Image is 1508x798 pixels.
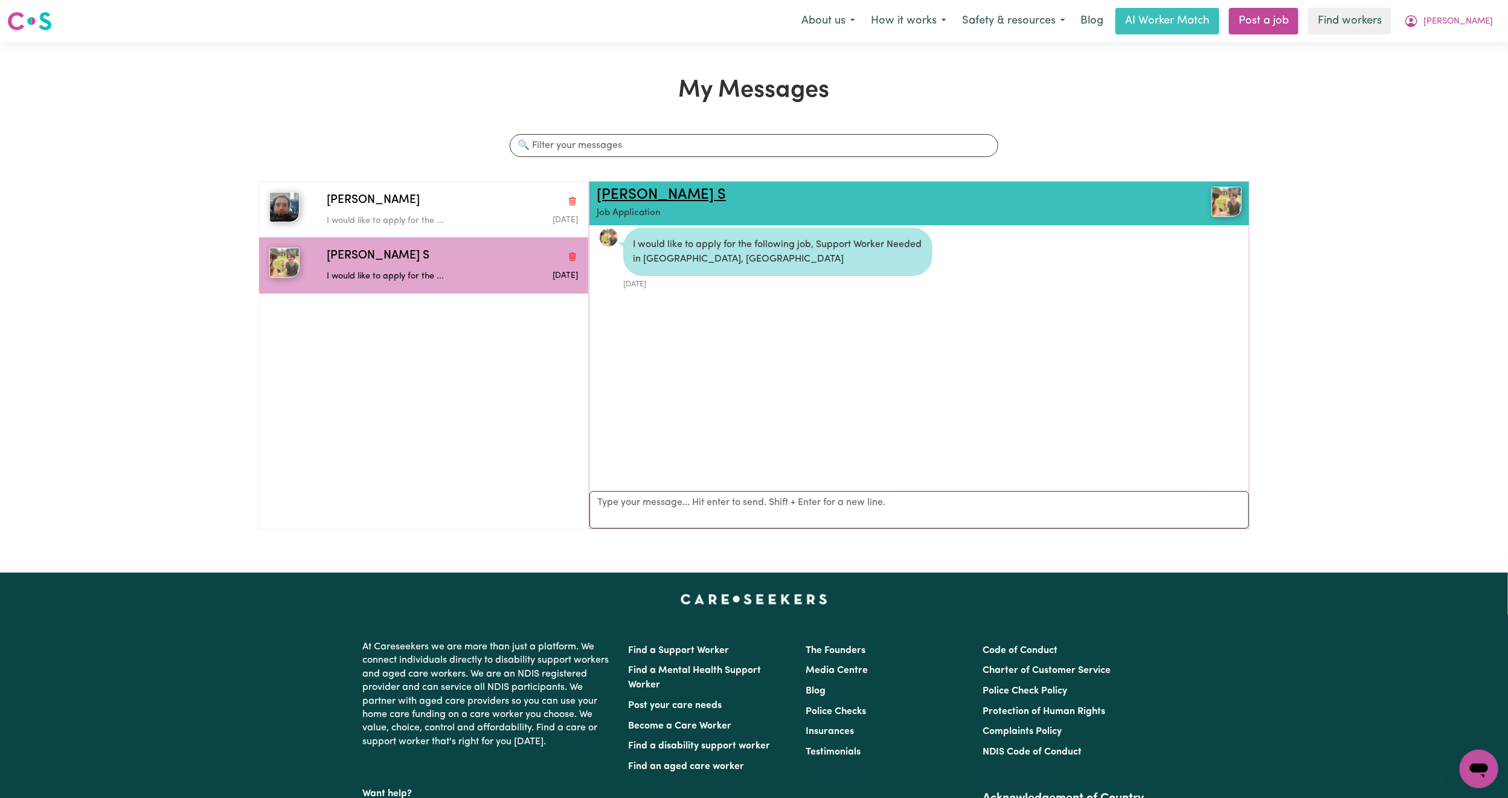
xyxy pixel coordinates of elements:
img: Darcy S [269,248,300,278]
span: [PERSON_NAME] S [327,248,429,265]
a: Complaints Policy [983,727,1062,736]
p: I would like to apply for the ... [327,270,494,283]
a: View Darcy S's profile [599,228,618,247]
a: Become a Care Worker [629,721,732,731]
a: Police Check Policy [983,686,1067,696]
button: How it works [863,8,954,34]
img: Careseekers logo [7,10,52,32]
a: The Founders [806,646,865,655]
span: Message sent on September 3, 2025 [553,272,578,280]
a: Post a job [1229,8,1298,34]
span: [PERSON_NAME] [327,192,420,210]
a: Find a disability support worker [629,741,771,751]
a: Darcy S [1134,187,1242,217]
img: Ahmad S [269,192,300,222]
button: Darcy S[PERSON_NAME] SDelete conversationI would like to apply for the ...Message sent on Septemb... [259,237,588,293]
a: Code of Conduct [983,646,1057,655]
div: I would like to apply for the following job, Support Worker Needed in [GEOGRAPHIC_DATA], [GEOGRAP... [623,228,932,276]
a: Charter of Customer Service [983,666,1111,675]
span: Message sent on September 4, 2025 [553,216,578,224]
div: [DATE] [623,276,932,290]
span: [PERSON_NAME] [1423,15,1493,28]
a: Find workers [1308,8,1391,34]
a: Testimonials [806,747,861,757]
a: Insurances [806,727,854,736]
a: Blog [1073,8,1111,34]
a: Find a Mental Health Support Worker [629,666,762,690]
a: Media Centre [806,666,868,675]
a: Police Checks [806,707,866,716]
img: View Darcy S's profile [1211,187,1242,217]
a: NDIS Code of Conduct [983,747,1082,757]
iframe: Button to launch messaging window, conversation in progress [1460,750,1498,788]
img: 0A14D483E04BF40510A3A125845125FF_avatar_blob [599,228,618,247]
a: Blog [806,686,826,696]
button: My Account [1396,8,1501,34]
a: Protection of Human Rights [983,707,1105,716]
h1: My Messages [258,76,1250,105]
button: Delete conversation [567,249,578,265]
a: Careseekers logo [7,7,52,35]
input: 🔍 Filter your messages [510,134,998,157]
a: Careseekers home page [681,594,827,604]
a: Find a Support Worker [629,646,730,655]
button: Delete conversation [567,193,578,208]
a: Post your care needs [629,701,722,710]
a: Find an aged care worker [629,762,745,771]
button: Safety & resources [954,8,1073,34]
button: Ahmad S[PERSON_NAME]Delete conversationI would like to apply for the ...Message sent on September... [259,182,588,237]
p: I would like to apply for the ... [327,214,494,228]
p: At Careseekers we are more than just a platform. We connect individuals directly to disability su... [363,636,614,753]
p: Job Application [597,207,1134,220]
a: [PERSON_NAME] S [597,188,726,202]
button: About us [794,8,863,34]
a: AI Worker Match [1115,8,1219,34]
